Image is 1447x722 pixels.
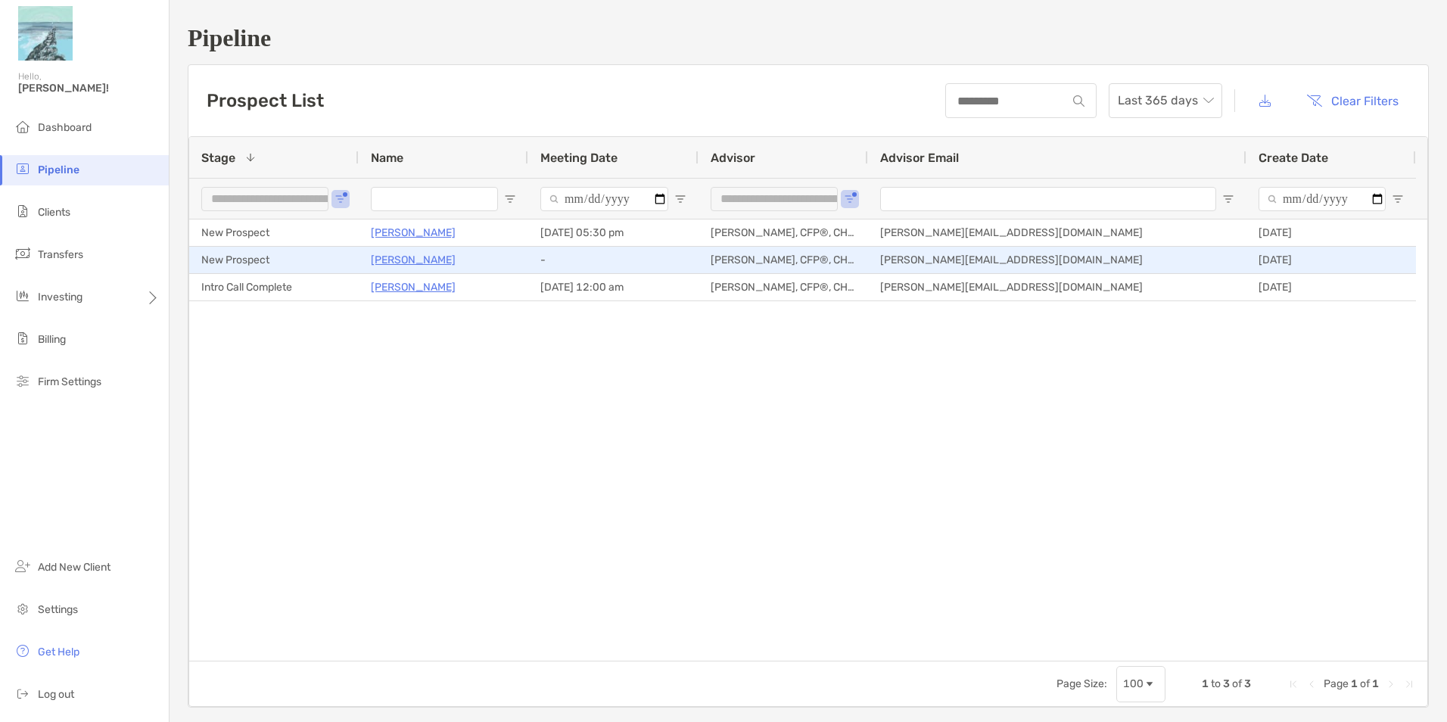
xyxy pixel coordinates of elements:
div: Previous Page [1305,678,1318,690]
button: Clear Filters [1295,84,1410,117]
span: 1 [1372,677,1379,690]
span: of [1360,677,1370,690]
span: Get Help [38,646,79,658]
span: [PERSON_NAME]! [18,82,160,95]
h1: Pipeline [188,24,1429,52]
div: [PERSON_NAME][EMAIL_ADDRESS][DOMAIN_NAME] [868,274,1246,300]
span: Investing [38,291,82,303]
img: pipeline icon [14,160,32,178]
span: 3 [1223,677,1230,690]
input: Create Date Filter Input [1259,187,1386,211]
input: Name Filter Input [371,187,498,211]
button: Open Filter Menu [335,193,347,205]
span: Clients [38,206,70,219]
button: Open Filter Menu [844,193,856,205]
input: Advisor Email Filter Input [880,187,1216,211]
span: of [1232,677,1242,690]
h3: Prospect List [207,90,324,111]
button: Open Filter Menu [674,193,686,205]
span: Advisor [711,151,755,165]
a: [PERSON_NAME] [371,223,456,242]
span: Transfers [38,248,83,261]
span: Create Date [1259,151,1328,165]
img: get-help icon [14,642,32,660]
span: to [1211,677,1221,690]
div: [DATE] [1246,219,1416,246]
div: [PERSON_NAME][EMAIL_ADDRESS][DOMAIN_NAME] [868,219,1246,246]
span: 3 [1244,677,1251,690]
img: firm-settings icon [14,372,32,390]
img: investing icon [14,287,32,305]
div: 100 [1123,677,1144,690]
div: Next Page [1385,678,1397,690]
div: [DATE] 05:30 pm [528,219,699,246]
button: Open Filter Menu [1222,193,1234,205]
span: Add New Client [38,561,110,574]
span: 1 [1351,677,1358,690]
a: [PERSON_NAME] [371,251,456,269]
a: [PERSON_NAME] [371,278,456,297]
div: [DATE] [1246,247,1416,273]
div: New Prospect [189,219,359,246]
span: Firm Settings [38,375,101,388]
div: Intro Call Complete [189,274,359,300]
div: [PERSON_NAME], CFP®, CHFC®, CDFA [699,274,868,300]
div: [DATE] 12:00 am [528,274,699,300]
img: billing icon [14,329,32,347]
div: [PERSON_NAME], CFP®, CHFC®, CDFA [699,247,868,273]
div: First Page [1287,678,1299,690]
span: Meeting Date [540,151,618,165]
div: [PERSON_NAME][EMAIL_ADDRESS][DOMAIN_NAME] [868,247,1246,273]
img: input icon [1073,95,1084,107]
button: Open Filter Menu [504,193,516,205]
div: [DATE] [1246,274,1416,300]
span: Advisor Email [880,151,959,165]
div: Page Size: [1056,677,1107,690]
span: Name [371,151,403,165]
img: dashboard icon [14,117,32,135]
span: Dashboard [38,121,92,134]
img: add_new_client icon [14,557,32,575]
input: Meeting Date Filter Input [540,187,668,211]
span: Stage [201,151,235,165]
span: Pipeline [38,163,79,176]
div: Page Size [1116,666,1165,702]
img: Zoe Logo [18,6,73,61]
img: transfers icon [14,244,32,263]
img: clients icon [14,202,32,220]
span: Page [1324,677,1349,690]
span: Log out [38,688,74,701]
span: 1 [1202,677,1209,690]
img: settings icon [14,599,32,618]
img: logout icon [14,684,32,702]
div: [PERSON_NAME], CFP®, CHFC®, CDFA [699,219,868,246]
div: New Prospect [189,247,359,273]
span: Last 365 days [1118,84,1213,117]
span: Settings [38,603,78,616]
span: Billing [38,333,66,346]
div: - [528,247,699,273]
button: Open Filter Menu [1392,193,1404,205]
div: Last Page [1403,678,1415,690]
